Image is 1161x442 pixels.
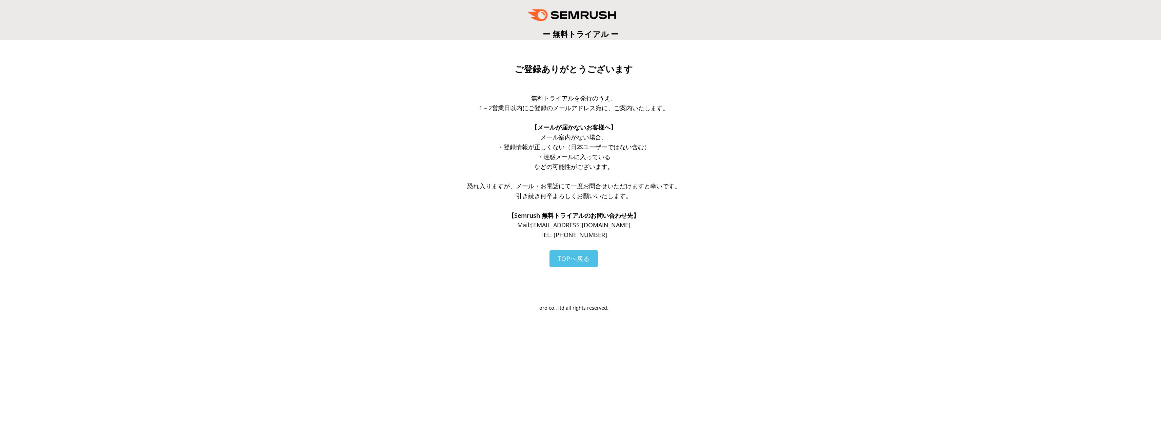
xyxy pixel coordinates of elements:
span: 【Semrush 無料トライアルのお問い合わせ先】 [508,211,639,219]
span: 無料トライアルを発行のうえ、 [531,94,617,102]
span: などの可能性がございます。 [534,162,614,171]
span: ・登録情報が正しくない（日本ユーザーではない含む） [498,143,650,151]
span: ・迷惑メールに入っている [537,153,610,161]
span: ご登録ありがとうございます [515,64,633,74]
span: 【メールが届かないお客様へ】 [531,123,617,131]
span: 1～2営業日以内にご登録のメールアドレス宛に、ご案内いたします。 [479,104,669,112]
span: oro co., ltd all rights reserved. [539,305,608,311]
span: ー 無料トライアル ー [543,28,619,39]
span: TEL: [PHONE_NUMBER] [540,231,607,239]
a: TOPへ戻る [549,250,598,267]
span: TOPへ戻る [558,254,590,263]
span: メール案内がない場合、 [540,133,607,141]
span: 恐れ入りますが、メール・お電話にて一度お問合せいただけますと幸いです。 [467,182,681,190]
span: 引き続き何卒よろしくお願いいたします。 [516,192,632,200]
span: Mail: [EMAIL_ADDRESS][DOMAIN_NAME] [517,221,630,229]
